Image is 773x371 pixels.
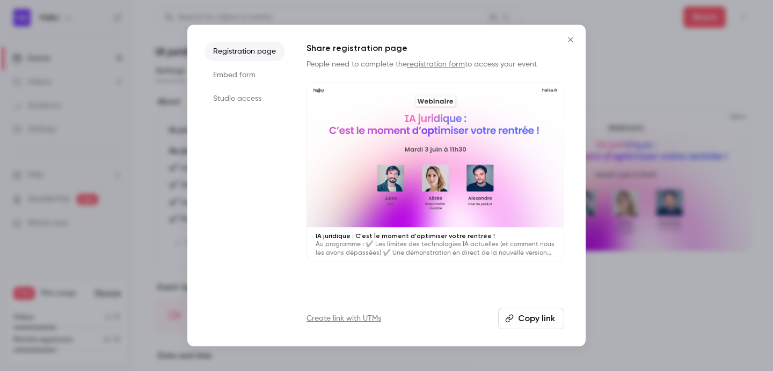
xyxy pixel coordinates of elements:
p: IA juridique : C'est le moment d'optimiser votre rentrée ! [316,232,555,240]
li: Studio access [205,89,285,108]
p: People need to complete the to access your event [307,59,564,70]
a: IA juridique : C'est le moment d'optimiser votre rentrée !Au programme : ✔️ Les limites des techn... [307,83,564,262]
button: Copy link [498,308,564,329]
h1: Share registration page [307,42,564,55]
button: Close [560,29,581,50]
li: Registration page [205,42,285,61]
li: Embed form [205,65,285,85]
a: Create link with UTMs [307,313,381,324]
p: Au programme : ✔️ Les limites des technologies IA actuelles (et comment nous les avons dépassées)... [316,240,555,257]
a: registration form [407,61,465,68]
